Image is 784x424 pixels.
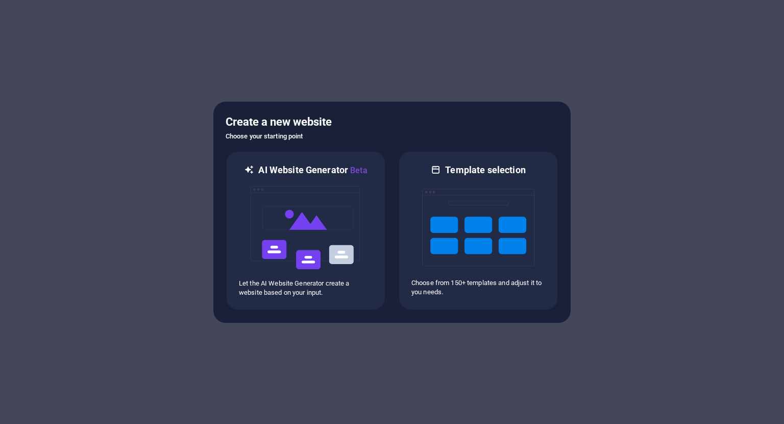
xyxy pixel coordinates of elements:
[226,130,558,143] h6: Choose your starting point
[258,164,367,177] h6: AI Website Generator
[226,151,386,311] div: AI Website GeneratorBetaaiLet the AI Website Generator create a website based on your input.
[226,114,558,130] h5: Create a new website
[398,151,558,311] div: Template selectionChoose from 150+ templates and adjust it to you needs.
[348,166,367,175] span: Beta
[411,278,545,297] p: Choose from 150+ templates and adjust it to you needs.
[239,279,373,297] p: Let the AI Website Generator create a website based on your input.
[250,177,362,279] img: ai
[445,164,525,176] h6: Template selection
